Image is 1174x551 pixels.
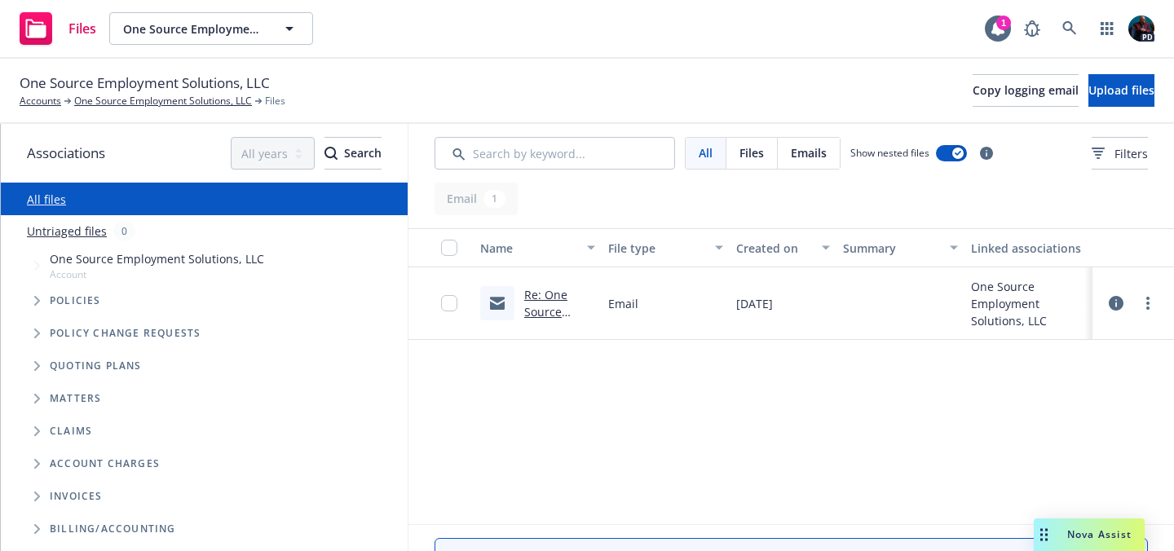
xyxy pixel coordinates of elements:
[1053,12,1086,45] a: Search
[1128,15,1154,42] img: photo
[474,228,602,267] button: Name
[50,250,264,267] span: One Source Employment Solutions, LLC
[836,228,964,267] button: Summary
[27,223,107,240] a: Untriaged files
[843,240,940,257] div: Summary
[50,267,264,281] span: Account
[27,143,105,164] span: Associations
[1092,145,1148,162] span: Filters
[13,6,103,51] a: Files
[50,459,160,469] span: Account charges
[441,240,457,256] input: Select all
[1034,518,1145,551] button: Nova Assist
[1067,527,1132,541] span: Nova Assist
[27,192,66,207] a: All files
[435,137,675,170] input: Search by keyword...
[1092,137,1148,170] button: Filters
[50,394,101,403] span: Matters
[850,146,929,160] span: Show nested files
[324,138,382,169] div: Search
[50,328,201,338] span: Policy change requests
[265,94,285,108] span: Files
[996,15,1011,30] div: 1
[1034,518,1054,551] div: Drag to move
[50,524,176,534] span: Billing/Accounting
[50,361,142,371] span: Quoting plans
[123,20,264,37] span: One Source Employment Solutions, LLC
[50,426,92,436] span: Claims
[608,240,705,257] div: File type
[973,74,1079,107] button: Copy logging email
[1138,293,1158,313] a: more
[739,144,764,161] span: Files
[1091,12,1123,45] a: Switch app
[74,94,252,108] a: One Source Employment Solutions, LLC
[50,296,101,306] span: Policies
[20,73,270,94] span: One Source Employment Solutions, LLC
[971,278,1086,329] div: One Source Employment Solutions, LLC
[973,82,1079,98] span: Copy logging email
[730,228,836,267] button: Created on
[109,12,313,45] button: One Source Employment Solutions, LLC
[441,295,457,311] input: Toggle Row Selected
[736,295,773,312] span: [DATE]
[324,137,382,170] button: SearchSearch
[324,147,338,160] svg: Search
[608,295,638,312] span: Email
[699,144,713,161] span: All
[964,228,1092,267] button: Linked associations
[1,247,408,513] div: Tree Example
[1114,145,1148,162] span: Filters
[791,144,827,161] span: Emails
[524,287,593,371] a: Re: One Source Employment Solutions, LLC
[20,94,61,108] a: Accounts
[68,22,96,35] span: Files
[1016,12,1048,45] a: Report a Bug
[1088,82,1154,98] span: Upload files
[971,240,1086,257] div: Linked associations
[602,228,730,267] button: File type
[480,240,577,257] div: Name
[50,491,103,501] span: Invoices
[736,240,812,257] div: Created on
[113,222,135,240] div: 0
[1088,74,1154,107] button: Upload files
